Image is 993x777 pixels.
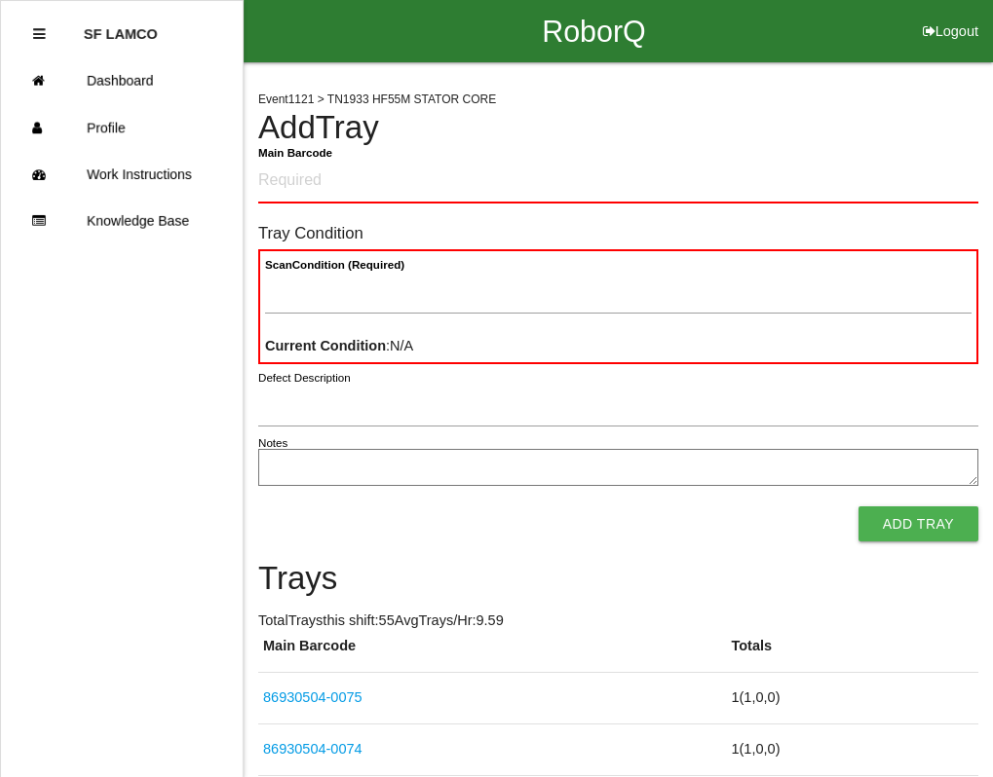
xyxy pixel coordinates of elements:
[265,338,413,353] span: : N/A
[258,435,287,452] label: Notes
[84,11,158,42] p: SF LAMCO
[258,159,978,203] input: Required
[726,636,978,672] th: Totals
[258,610,978,632] p: Total Trays this shift: 55 Avg Trays /Hr: 9.59
[258,636,726,672] th: Main Barcode
[258,370,351,387] label: Defect Description
[859,506,978,541] button: Add Tray
[263,689,363,705] a: 86930504-0075
[263,741,363,757] a: 86930504-0074
[265,258,404,271] b: Scan Condition (Required)
[33,11,45,57] div: Close
[258,147,332,160] b: Main Barcode
[258,561,978,596] h4: Trays
[726,673,978,724] td: 1 ( 1 , 0 , 0 )
[1,104,243,151] a: Profile
[1,198,243,244] a: Knowledge Base
[258,92,496,106] span: Event 1121 > TN1933 HF55M STATOR CORE
[258,225,978,242] h6: Tray Condition
[258,110,978,145] h4: Add Tray
[265,338,386,353] b: Current Condition
[1,57,243,104] a: Dashboard
[726,723,978,775] td: 1 ( 1 , 0 , 0 )
[1,151,243,198] a: Work Instructions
